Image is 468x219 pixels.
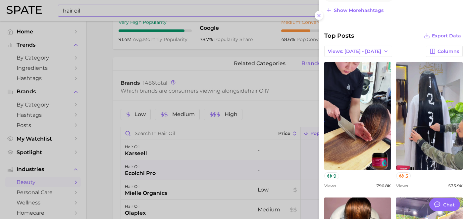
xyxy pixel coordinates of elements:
span: 796.8k [376,183,391,188]
span: Show more hashtags [334,8,384,13]
span: Export Data [432,33,461,39]
span: Columns [438,49,459,54]
span: Views: [DATE] - [DATE] [328,49,381,54]
button: 9 [324,172,339,179]
span: Views [324,183,336,188]
button: Columns [426,46,463,57]
button: 5 [396,172,411,179]
span: 535.9k [448,183,463,188]
button: Show morehashtags [324,6,385,15]
button: Export Data [422,31,463,40]
button: Views: [DATE] - [DATE] [324,46,392,57]
span: Views [396,183,408,188]
span: Top Posts [324,31,354,40]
